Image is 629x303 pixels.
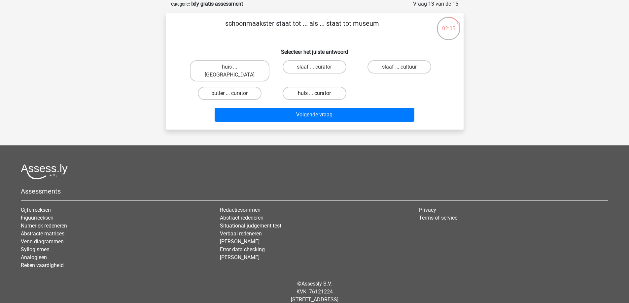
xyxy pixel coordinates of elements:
[220,215,263,221] a: Abstract redeneren
[301,281,332,287] a: Assessly B.V.
[176,18,428,38] p: schoonmaakster staat tot ... als ... staat tot museum
[198,87,262,100] label: butler ... curator
[220,223,281,229] a: Situational judgement test
[436,16,461,33] div: 02:05
[220,238,260,245] a: [PERSON_NAME]
[21,254,47,260] a: Analogieen
[21,207,51,213] a: Cijferreeksen
[220,254,260,260] a: [PERSON_NAME]
[21,164,68,179] img: Assessly logo
[21,238,64,245] a: Venn diagrammen
[21,187,608,195] h5: Assessments
[190,60,269,81] label: huis ... [GEOGRAPHIC_DATA]
[21,246,50,253] a: Syllogismen
[367,60,431,74] label: slaaf ... cultuur
[283,87,346,100] label: huis ... curator
[215,108,414,122] button: Volgende vraag
[21,223,67,229] a: Numeriek redeneren
[283,60,346,74] label: slaaf ... curator
[191,1,243,7] strong: Ixly gratis assessment
[171,2,190,7] small: Categorie:
[21,230,64,237] a: Abstracte matrices
[176,44,453,55] h6: Selecteer het juiste antwoord
[220,246,265,253] a: Error data checking
[220,230,262,237] a: Verbaal redeneren
[419,215,457,221] a: Terms of service
[220,207,261,213] a: Redactiesommen
[21,262,64,268] a: Reken vaardigheid
[21,215,53,221] a: Figuurreeksen
[419,207,436,213] a: Privacy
